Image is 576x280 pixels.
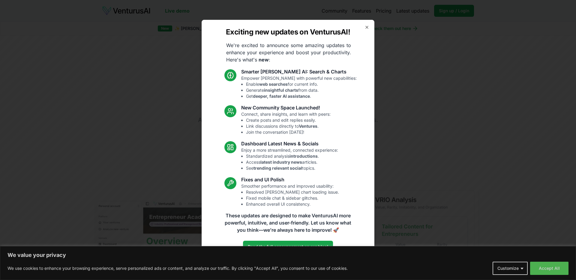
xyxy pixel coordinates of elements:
p: Connect, share insights, and learn with peers: [241,111,331,135]
li: Fixed mobile chat & sidebar glitches. [246,195,339,201]
strong: Ventures [299,124,317,129]
li: Create posts and edit replies easily. [246,117,331,123]
h3: Dashboard Latest News & Socials [241,140,338,147]
li: Join the conversation [DATE]! [246,129,331,135]
h3: Fixes and UI Polish [241,176,339,183]
h2: Exciting new updates on VenturusAI! [226,27,350,37]
li: Enhanced overall UI consistency. [246,201,339,207]
li: Standardized analysis . [246,153,338,159]
li: Get . [246,93,357,99]
p: We're excited to announce some amazing updates to enhance your experience and boost your producti... [221,42,356,63]
strong: trending relevant social [253,165,302,171]
p: Enjoy a more streamlined, connected experience: [241,147,338,171]
li: Access articles. [246,159,338,165]
li: Generate from data. [246,87,357,93]
li: See topics. [246,165,338,171]
li: Enable for current info. [246,81,357,87]
strong: latest industry news [260,159,302,165]
strong: deeper, faster AI assistance [253,94,310,99]
li: Link discussions directly to . [246,123,331,129]
li: Resolved [PERSON_NAME] chart loading issue. [246,189,339,195]
strong: introductions [289,153,318,159]
strong: web searches [259,82,288,87]
h3: New Community Space Launched! [241,104,331,111]
p: Empower [PERSON_NAME] with powerful new capabilities: [241,75,357,99]
strong: new [259,57,269,63]
a: Read the full announcement on our blog! [243,241,333,253]
strong: insightful charts [264,88,298,93]
h3: Smarter [PERSON_NAME] AI: Search & Charts [241,68,357,75]
p: These updates are designed to make VenturusAI more powerful, intuitive, and user-friendly. Let us... [221,212,355,234]
p: Smoother performance and improved usability: [241,183,339,207]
